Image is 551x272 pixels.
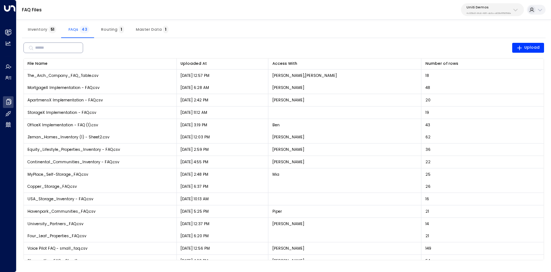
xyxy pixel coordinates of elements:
[27,73,98,78] span: The_Arch_Company_FAQ_Table.csv
[180,159,208,165] p: [DATE] 4:55 PM
[272,134,304,140] p: [PERSON_NAME]
[180,85,209,90] p: [DATE] 6:28 AM
[27,85,100,90] span: MortgageX Implementation - FAQ.csv
[425,60,458,67] div: Number of rows
[425,172,431,177] span: 25
[425,184,431,189] span: 26
[27,110,96,115] span: StorageX Implementation - FAQ.csv
[27,147,120,152] span: Equity_Lifestyle_Properties_Inventory - FAQ.csv
[512,43,544,53] button: Upload
[180,97,208,103] p: [DATE] 2:42 PM
[180,258,208,264] p: [DATE] 4:20 PM
[27,258,85,264] span: Storage King FAQ - Sheet1.csv
[425,134,431,140] span: 62
[180,184,208,189] p: [DATE] 6:37 PM
[27,209,96,214] span: Havenpark_Communities_FAQ.csv
[272,246,304,251] p: [PERSON_NAME]
[180,60,264,67] div: Uploaded At
[272,172,279,177] p: Mia
[136,27,168,32] span: Master Data
[27,221,83,227] span: University_Partners_FAQ.csv
[28,27,56,32] span: Inventory
[180,209,209,214] p: [DATE] 5:25 PM
[180,172,208,177] p: [DATE] 2:48 PM
[79,26,89,33] span: 43
[163,26,168,33] span: 1
[466,5,511,10] p: Uniti Demos
[425,196,429,202] span: 16
[272,159,304,165] p: [PERSON_NAME]
[425,122,430,128] span: 43
[425,73,429,78] span: 18
[27,172,88,177] span: MyPlace_Self-Storage_FAQ.csv
[180,73,209,78] p: [DATE] 12:57 PM
[425,209,429,214] span: 21
[425,60,540,67] div: Number of rows
[27,60,172,67] div: File Name
[101,27,124,32] span: Routing
[180,134,210,140] p: [DATE] 12:03 PM
[425,246,431,251] span: 149
[180,60,207,67] div: Uploaded At
[425,221,429,227] span: 14
[425,97,431,103] span: 20
[272,147,304,152] p: [PERSON_NAME]
[272,209,282,214] p: Piper
[27,233,86,239] span: Four_Leaf_Properties_FAQ.csv
[48,26,56,33] span: 51
[272,122,280,128] p: Ben
[180,196,209,202] p: [DATE] 10:13 AM
[272,97,304,103] p: [PERSON_NAME]
[425,147,431,152] span: 36
[180,233,209,239] p: [DATE] 6:20 PM
[180,246,210,251] p: [DATE] 12:56 PM
[272,85,304,90] p: [PERSON_NAME]
[22,7,42,13] a: FAQ Files
[272,73,337,78] p: [PERSON_NAME], [PERSON_NAME]
[119,26,124,33] span: 1
[27,184,77,189] span: Copper_Storage_FAQ.csv
[180,221,209,227] p: [DATE] 12:37 PM
[180,110,207,115] p: [DATE] 11:12 AM
[27,60,48,67] div: File Name
[272,60,417,67] div: Access With
[27,196,93,202] span: USA_Storage_Inventory - FAQ.csv
[272,258,304,264] p: [PERSON_NAME]
[461,3,524,16] button: Uniti Demos4c025b01-9fa0-46ff-ab3a-a620b886896e
[180,122,207,128] p: [DATE] 3:19 PM
[425,110,429,115] span: 19
[517,44,540,51] span: Upload
[27,134,109,140] span: Zeman_Homes_Inventory (1) - Sheet2.csv
[466,12,511,15] p: 4c025b01-9fa0-46ff-ab3a-a620b886896e
[425,258,430,264] span: 54
[27,246,88,251] span: Voice Pilot FAQ - small_faq.csv
[27,97,103,103] span: ApartmensX Implementation - FAQ.csv
[425,159,431,165] span: 22
[27,122,98,128] span: OfficeX Implementation - FAQ (1).csv
[180,147,209,152] p: [DATE] 2:59 PM
[425,85,430,90] span: 48
[272,221,304,227] p: [PERSON_NAME]
[425,233,429,239] span: 21
[27,159,119,165] span: Continental_Communities_Inventory - FAQ.csv
[68,27,89,32] span: FAQs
